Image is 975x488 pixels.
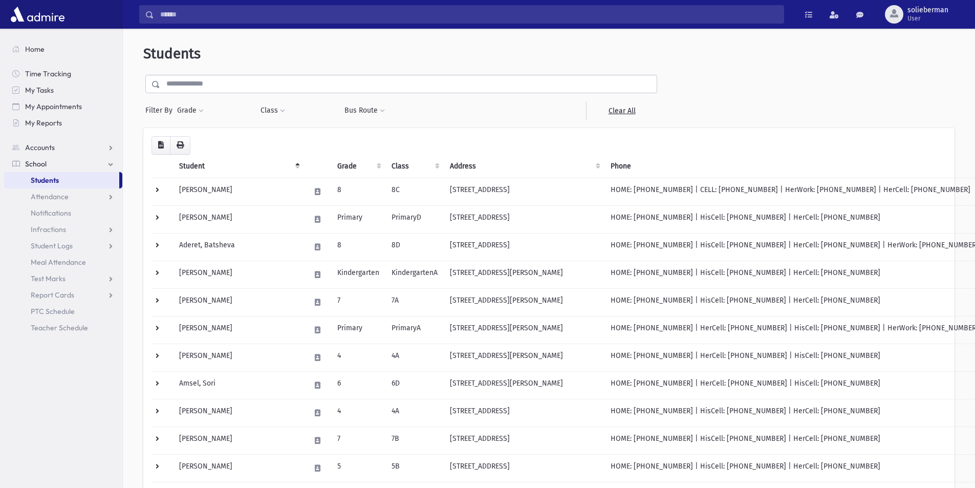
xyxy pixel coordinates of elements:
span: Filter By [145,105,177,116]
td: 8 [331,178,385,205]
th: Address: activate to sort column ascending [444,155,604,178]
td: 7B [385,427,444,454]
td: Amsel, Sori [173,371,304,399]
span: Home [25,45,45,54]
span: Attendance [31,192,69,201]
a: Teacher Schedule [4,320,122,336]
td: [STREET_ADDRESS][PERSON_NAME] [444,261,604,288]
a: Report Cards [4,287,122,303]
td: Primary [331,205,385,233]
th: Class: activate to sort column ascending [385,155,444,178]
input: Search [154,5,784,24]
td: 8 [331,233,385,261]
td: [PERSON_NAME] [173,261,304,288]
button: Grade [177,101,204,120]
td: [STREET_ADDRESS] [444,205,604,233]
td: 6 [331,371,385,399]
span: Report Cards [31,290,74,300]
a: Infractions [4,221,122,238]
td: Kindergarten [331,261,385,288]
td: Aderet, Batsheva [173,233,304,261]
td: 4 [331,399,385,427]
td: 6D [385,371,444,399]
button: Class [260,101,286,120]
span: School [25,159,47,168]
td: [PERSON_NAME] [173,288,304,316]
td: [STREET_ADDRESS][PERSON_NAME] [444,316,604,344]
span: Accounts [25,143,55,152]
a: Notifications [4,205,122,221]
span: My Tasks [25,86,54,95]
a: My Tasks [4,82,122,98]
span: My Reports [25,118,62,128]
td: 4A [385,344,444,371]
td: PrimaryD [385,205,444,233]
span: PTC Schedule [31,307,75,316]
td: [PERSON_NAME] [173,427,304,454]
span: Students [143,45,201,62]
td: 7 [331,427,385,454]
th: Student: activate to sort column descending [173,155,304,178]
td: [PERSON_NAME] [173,316,304,344]
td: [STREET_ADDRESS][PERSON_NAME] [444,344,604,371]
button: Print [170,136,190,155]
a: Student Logs [4,238,122,254]
td: [PERSON_NAME] [173,454,304,482]
td: 4A [385,399,444,427]
span: solieberman [907,6,948,14]
span: My Appointments [25,102,82,111]
span: User [907,14,948,23]
a: Accounts [4,139,122,156]
span: Time Tracking [25,69,71,78]
td: 5 [331,454,385,482]
a: Time Tracking [4,66,122,82]
td: [STREET_ADDRESS] [444,454,604,482]
span: Notifications [31,208,71,218]
td: [PERSON_NAME] [173,205,304,233]
a: Home [4,41,122,57]
td: [STREET_ADDRESS] [444,233,604,261]
td: KindergartenA [385,261,444,288]
a: Test Marks [4,270,122,287]
img: AdmirePro [8,4,67,25]
a: Meal Attendance [4,254,122,270]
span: Test Marks [31,274,66,283]
span: Teacher Schedule [31,323,88,332]
a: Attendance [4,188,122,205]
td: [PERSON_NAME] [173,344,304,371]
button: CSV [151,136,170,155]
span: Students [31,176,59,185]
a: PTC Schedule [4,303,122,320]
a: My Reports [4,115,122,131]
button: Bus Route [344,101,385,120]
th: Grade: activate to sort column ascending [331,155,385,178]
td: 5B [385,454,444,482]
td: [STREET_ADDRESS] [444,427,604,454]
td: PrimaryA [385,316,444,344]
td: 4 [331,344,385,371]
td: 8D [385,233,444,261]
td: [STREET_ADDRESS][PERSON_NAME] [444,371,604,399]
span: Meal Attendance [31,258,86,267]
td: 7 [331,288,385,316]
td: 7A [385,288,444,316]
a: School [4,156,122,172]
td: [STREET_ADDRESS] [444,178,604,205]
td: [PERSON_NAME] [173,178,304,205]
span: Infractions [31,225,66,234]
td: [PERSON_NAME] [173,399,304,427]
td: [STREET_ADDRESS] [444,399,604,427]
a: Students [4,172,119,188]
a: My Appointments [4,98,122,115]
td: Primary [331,316,385,344]
a: Clear All [586,101,657,120]
td: 8C [385,178,444,205]
span: Student Logs [31,241,73,250]
td: [STREET_ADDRESS][PERSON_NAME] [444,288,604,316]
